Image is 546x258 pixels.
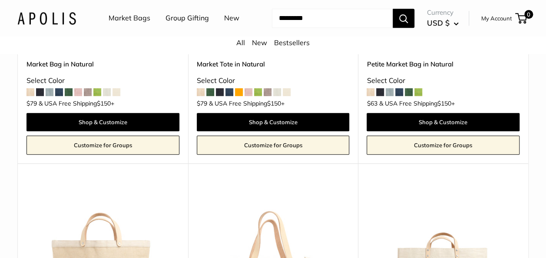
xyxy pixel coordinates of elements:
a: New [252,38,267,47]
span: Currency [427,7,459,19]
a: Market Bag in Natural [26,59,179,69]
a: Customize for Groups [197,136,350,155]
a: Market Bags [109,12,150,25]
span: $150 [267,99,281,107]
span: 0 [524,10,533,19]
a: Market Tote in Natural [197,59,350,69]
span: $150 [437,99,451,107]
a: 0 [516,13,527,23]
a: Customize for Groups [26,136,179,155]
a: Customize for Groups [367,136,520,155]
div: Select Color [26,74,179,87]
span: $79 [197,99,207,107]
img: Apolis [17,12,76,24]
a: Group Gifting [165,12,209,25]
input: Search... [272,9,393,28]
div: Select Color [367,74,520,87]
a: Petite Market Bag in Natural [367,59,520,69]
a: New [224,12,239,25]
a: My Account [481,13,512,23]
span: $63 [367,99,377,107]
div: Select Color [197,74,350,87]
span: & USA Free Shipping + [209,100,285,106]
a: Shop & Customize [197,113,350,131]
span: USD $ [427,18,450,27]
span: & USA Free Shipping + [39,100,114,106]
button: Search [393,9,414,28]
a: Shop & Customize [367,113,520,131]
a: All [236,38,245,47]
span: $79 [26,99,37,107]
a: Bestsellers [274,38,310,47]
span: $150 [97,99,111,107]
span: & USA Free Shipping + [379,100,454,106]
a: Shop & Customize [26,113,179,131]
button: USD $ [427,16,459,30]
